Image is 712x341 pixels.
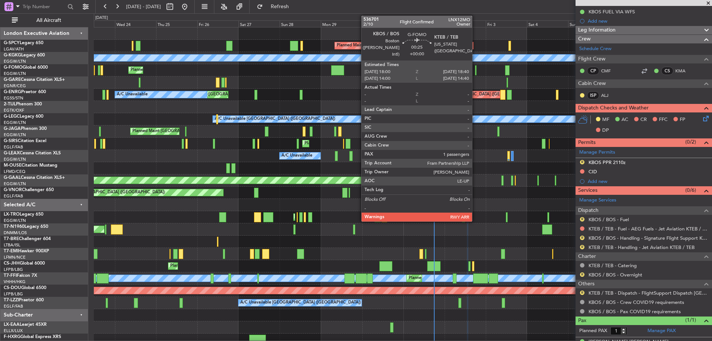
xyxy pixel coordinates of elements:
[170,260,287,272] div: Planned Maint [GEOGRAPHIC_DATA] ([GEOGRAPHIC_DATA])
[602,127,609,134] span: DP
[4,298,44,302] a: T7-LZZIPraetor 600
[589,159,626,165] div: KBOS PPR 2110z
[675,68,692,74] a: KMA
[362,20,403,27] div: Tue 30
[580,272,584,277] button: R
[601,68,618,74] a: CMF
[115,20,156,27] div: Wed 24
[4,224,24,229] span: T7-N1960
[4,176,21,180] span: G-GAAL
[4,53,21,58] span: G-KGKG
[4,286,21,290] span: CS-DOU
[4,102,42,106] a: 2-TIJLPhenom 300
[4,46,24,52] a: LGAV/ATH
[4,291,23,297] a: LFPB/LBG
[4,322,20,327] span: LX-EAA
[117,89,148,100] div: A/C Unavailable
[578,317,586,325] span: Pax
[4,212,20,217] span: LX-TRO
[4,53,45,58] a: G-KGKGLegacy 600
[4,95,23,101] a: EGSS/STN
[4,286,46,290] a: CS-DOUGlobal 6500
[4,127,47,131] a: G-JAGAPhenom 300
[685,316,696,324] span: (1/1)
[4,237,51,241] a: T7-BREChallenger 604
[304,138,421,149] div: Planned Maint [GEOGRAPHIC_DATA] ([GEOGRAPHIC_DATA])
[4,163,22,168] span: M-OUSE
[588,178,708,184] div: Add new
[280,20,321,27] div: Sun 28
[4,261,20,266] span: CS-JHH
[579,197,616,204] a: Manage Services
[4,41,20,45] span: G-SPCY
[589,216,629,223] a: KBOS / BOS - Fuel
[4,157,26,162] a: EGGW/LTN
[589,308,681,315] a: KBOS / BOS - Pax COVID19 requirements
[4,114,43,119] a: G-LEGCLegacy 600
[580,291,584,295] button: R
[19,18,78,23] span: All Aircraft
[95,15,108,21] div: [DATE]
[4,273,17,278] span: T7-FFI
[321,20,362,27] div: Mon 29
[4,328,23,334] a: ELLX/LUX
[445,20,486,27] div: Thu 2
[126,3,161,10] span: [DATE] - [DATE]
[4,237,19,241] span: T7-BRE
[4,90,46,94] a: G-ENRGPraetor 600
[640,116,647,124] span: CR
[8,14,80,26] button: All Aircraft
[4,188,54,192] a: G-VNORChallenger 650
[430,175,473,186] div: AOG Maint Dusseldorf
[4,255,26,260] a: LFMN/NCE
[4,71,26,76] a: EGGW/LTN
[685,186,696,194] span: (0/6)
[589,235,708,241] a: KBOS / BOS - Handling - Signature Flight Support KBOS / BOS
[589,290,708,296] a: KTEB / TEB - Dispatch - FlightSupport Dispatch [GEOGRAPHIC_DATA]
[4,304,23,309] a: EGLF/FAB
[4,335,61,339] a: F-HXRGGlobal Express XRS
[4,267,23,272] a: LFPB/LBG
[4,102,16,106] span: 2-TIJL
[602,116,609,124] span: MF
[589,299,684,305] a: KBOS / BOS - Crew COVID19 requirements
[4,90,21,94] span: G-ENRG
[4,127,21,131] span: G-JAGA
[4,279,26,285] a: VHHH/HKG
[568,20,609,27] div: Sun 5
[253,1,298,13] button: Refresh
[23,1,65,12] input: Trip Number
[4,132,26,138] a: EGGW/LTN
[4,41,43,45] a: G-SPCYLegacy 650
[4,188,22,192] span: G-VNOR
[4,120,26,125] a: EGGW/LTN
[579,149,615,156] a: Manage Permits
[390,212,421,223] div: A/C Unavailable
[4,83,26,89] a: EGNR/CEG
[589,244,695,250] a: KTEB / TEB - Handling - Jet Aviation KTEB / TEB
[587,91,599,99] div: ISP
[4,193,23,199] a: EGLF/FAB
[685,138,696,146] span: (0/2)
[409,273,525,284] div: Planned Maint [GEOGRAPHIC_DATA] ([GEOGRAPHIC_DATA])
[4,59,26,64] a: EGGW/LTN
[4,144,23,150] a: EGLF/FAB
[420,89,537,100] div: Planned Maint [GEOGRAPHIC_DATA] ([GEOGRAPHIC_DATA])
[4,163,57,168] a: M-OUSECitation Mustang
[405,15,417,21] div: [DATE]
[4,181,26,187] a: EGGW/LTN
[601,92,618,99] a: ALJ
[4,242,20,248] a: LTBA/ISL
[4,151,61,155] a: G-LEAXCessna Citation XLS
[4,114,20,119] span: G-LEGC
[74,20,115,27] div: Tue 23
[578,79,606,88] span: Cabin Crew
[622,116,628,124] span: AC
[264,4,296,9] span: Refresh
[4,273,37,278] a: T7-FFIFalcon 7X
[580,236,584,240] button: R
[588,18,708,24] div: Add new
[578,252,596,261] span: Charter
[578,35,591,43] span: Crew
[589,262,637,269] a: KTEB / TEB - Catering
